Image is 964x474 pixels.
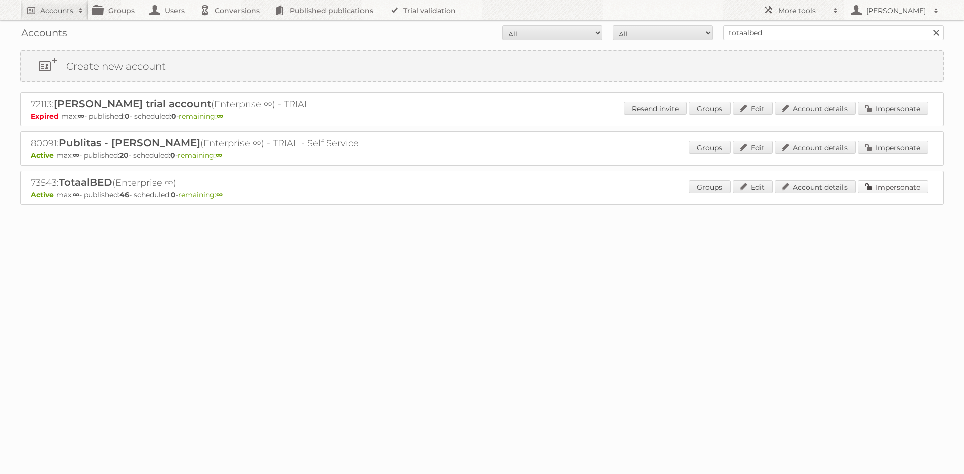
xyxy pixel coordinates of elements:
a: Impersonate [858,141,928,154]
a: Create new account [21,51,943,81]
a: Groups [689,102,731,115]
strong: ∞ [73,190,79,199]
p: max: - published: - scheduled: - [31,112,933,121]
strong: 20 [119,151,129,160]
a: Impersonate [858,102,928,115]
h2: More tools [778,6,828,16]
span: Active [31,190,56,199]
span: TotaalBED [59,176,112,188]
strong: ∞ [217,112,223,121]
h2: 80091: (Enterprise ∞) - TRIAL - Self Service [31,137,382,150]
a: Groups [689,180,731,193]
strong: 0 [171,112,176,121]
a: Groups [689,141,731,154]
span: Expired [31,112,61,121]
a: Resend invite [624,102,687,115]
span: remaining: [178,151,222,160]
span: Active [31,151,56,160]
a: Account details [775,180,856,193]
strong: 0 [171,190,176,199]
h2: [PERSON_NAME] [864,6,929,16]
strong: ∞ [216,190,223,199]
p: max: - published: - scheduled: - [31,151,933,160]
span: remaining: [178,190,223,199]
strong: ∞ [78,112,84,121]
h2: 73543: (Enterprise ∞) [31,176,382,189]
strong: ∞ [216,151,222,160]
strong: 46 [119,190,129,199]
span: remaining: [179,112,223,121]
strong: 0 [125,112,130,121]
a: Account details [775,141,856,154]
a: Edit [733,180,773,193]
a: Edit [733,102,773,115]
span: [PERSON_NAME] trial account [54,98,211,110]
span: Publitas - [PERSON_NAME] [59,137,200,149]
a: Impersonate [858,180,928,193]
h2: 72113: (Enterprise ∞) - TRIAL [31,98,382,111]
strong: ∞ [73,151,79,160]
a: Account details [775,102,856,115]
h2: Accounts [40,6,73,16]
strong: 0 [170,151,175,160]
a: Edit [733,141,773,154]
p: max: - published: - scheduled: - [31,190,933,199]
